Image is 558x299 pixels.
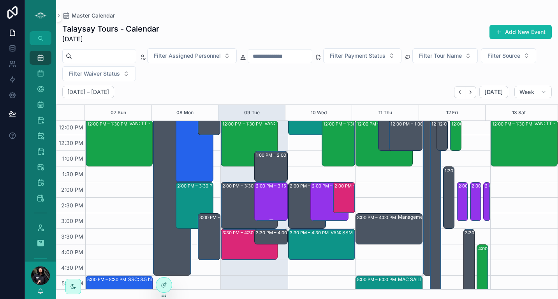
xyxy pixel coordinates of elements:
[176,182,213,228] div: 2:00 PM – 3:30 PM
[454,86,465,98] button: Back
[330,52,385,60] span: Filter Payment Status
[357,214,398,221] div: 3:00 PM – 4:00 PM
[199,214,240,221] div: 3:00 PM – 4:30 PM
[59,186,85,193] span: 2:00 PM
[485,182,525,190] div: 2:00 PM – 3:15 PM
[289,182,326,228] div: 2:00 PM – 3:30 PM
[244,105,260,120] button: 09 Tue
[444,167,454,228] div: 1:30 PM – 3:30 PM
[458,182,498,190] div: 2:00 PM – 3:15 PM
[472,182,512,190] div: 2:00 PM – 3:15 PM
[479,86,508,98] button: [DATE]
[356,120,412,166] div: 12:00 PM – 1:30 PMVAN:TT - [PERSON_NAME] (12) [PERSON_NAME], TW:VCKC-QXNR
[457,182,468,221] div: 2:00 PM – 3:15 PM
[256,151,296,159] div: 1:00 PM – 2:00 PM
[492,120,534,128] div: 12:00 PM – 1:30 PM
[129,120,194,127] div: VAN: TT - [PERSON_NAME] (2) MISA TOURS - Booking Number : 1183153
[450,120,461,150] div: 12:00 PM – 1:00 PM
[67,88,109,96] h2: [DATE] – [DATE]
[255,151,287,182] div: 1:00 PM – 2:00 PM
[62,34,159,44] span: [DATE]
[322,120,355,166] div: 12:00 PM – 1:30 PM
[356,214,422,244] div: 3:00 PM – 4:00 PMManagement Calendar Review
[489,25,552,39] button: Add New Event
[176,105,194,120] button: 08 Mon
[57,124,85,131] span: 12:00 PM
[177,182,218,190] div: 2:00 PM – 3:30 PM
[60,155,85,162] span: 1:00 PM
[451,120,493,128] div: 12:00 PM – 1:00 PM
[478,245,519,253] div: 4:00 PM – 5:30 PM
[198,214,220,260] div: 3:00 PM – 4:30 PM
[491,120,557,166] div: 12:00 PM – 1:30 PMVAN: TT - [PERSON_NAME] (2) [PERSON_NAME], TW:UXTF-VDRH
[431,120,474,128] div: 12:00 PM – 8:00 PM
[470,182,481,221] div: 2:00 PM – 3:15 PM
[60,280,85,287] span: 5:00 PM
[60,171,85,177] span: 1:30 PM
[62,23,159,34] h1: Talaysay Tours - Calendar
[519,88,534,96] span: Week
[221,182,277,228] div: 2:00 PM – 3:30 PMLUP Follow-up
[255,182,287,221] div: 2:00 PM – 3:15 PM
[264,120,319,127] div: VAN: TT - [PERSON_NAME] (1) [PERSON_NAME], TW:ECGK-RFMW
[59,249,85,255] span: 4:00 PM
[378,105,392,120] button: 11 Thu
[289,229,355,260] div: 3:30 PM – 4:30 PMVAN: SSM - Whytecliff Park (1) [PERSON_NAME], TW:KQWE-EZMV
[481,48,536,63] button: Select Button
[357,276,398,283] div: 5:00 PM – 6:00 PM
[59,233,85,240] span: 3:30 PM
[333,182,355,213] div: 2:00 PM – 3:00 PM
[87,120,129,128] div: 12:00 PM – 1:30 PM
[147,48,237,63] button: Select Button
[222,229,263,237] div: 3:30 PM – 4:30 PM
[389,120,422,150] div: 12:00 PM – 1:00 PM
[437,120,447,150] div: 12:00 PM – 1:00 PM
[62,66,136,81] button: Select Button
[512,105,526,120] button: 13 Sat
[34,9,47,22] img: App logo
[331,230,395,236] div: VAN: SSM - Whytecliff Park (1) [PERSON_NAME], TW:KQWE-EZMV
[154,52,221,60] span: Filter Assigned Personnel
[488,52,520,60] span: Filter Source
[323,120,365,128] div: 12:00 PM – 1:30 PM
[398,276,454,283] div: MAC SAILING SSM TOUR
[128,276,193,283] div: SSC: 3.5 hr - Kayak Tour (2) [PERSON_NAME], TW:GPCX-NKAR
[412,48,478,63] button: Select Button
[323,48,401,63] button: Select Button
[59,218,85,224] span: 3:00 PM
[290,229,331,237] div: 3:30 PM – 4:30 PM
[111,105,126,120] button: 07 Sun
[465,86,476,98] button: Next
[62,12,115,19] a: Master Calendar
[72,12,115,19] span: Master Calendar
[290,182,331,190] div: 2:00 PM – 3:30 PM
[311,105,327,120] button: 10 Wed
[222,120,264,128] div: 12:00 PM – 1:30 PM
[221,229,277,260] div: 3:30 PM – 4:30 PMVAN: TO - [PERSON_NAME] (1) [PERSON_NAME], TW:RZQE-YWFH
[438,120,480,128] div: 12:00 PM – 1:00 PM
[484,88,503,96] span: [DATE]
[57,140,85,146] span: 12:30 PM
[477,245,488,291] div: 4:00 PM – 5:30 PM
[446,105,458,120] button: 12 Fri
[59,202,85,209] span: 2:30 PM
[256,229,297,237] div: 3:30 PM – 4:00 PM
[59,264,85,271] span: 4:30 PM
[221,120,277,166] div: 12:00 PM – 1:30 PMVAN: TT - [PERSON_NAME] (1) [PERSON_NAME], TW:ECGK-RFMW
[398,214,463,220] div: Management Calendar Review
[311,182,348,221] div: 2:00 PM – 3:15 PM
[334,182,375,190] div: 2:00 PM – 3:00 PM
[312,182,352,190] div: 2:00 PM – 3:15 PM
[445,167,485,175] div: 1:30 PM – 3:30 PM
[391,120,433,128] div: 12:00 PM – 1:00 PM
[484,182,489,221] div: 2:00 PM – 3:15 PM
[25,45,56,262] div: scrollable content
[255,229,287,244] div: 3:30 PM – 4:00 PM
